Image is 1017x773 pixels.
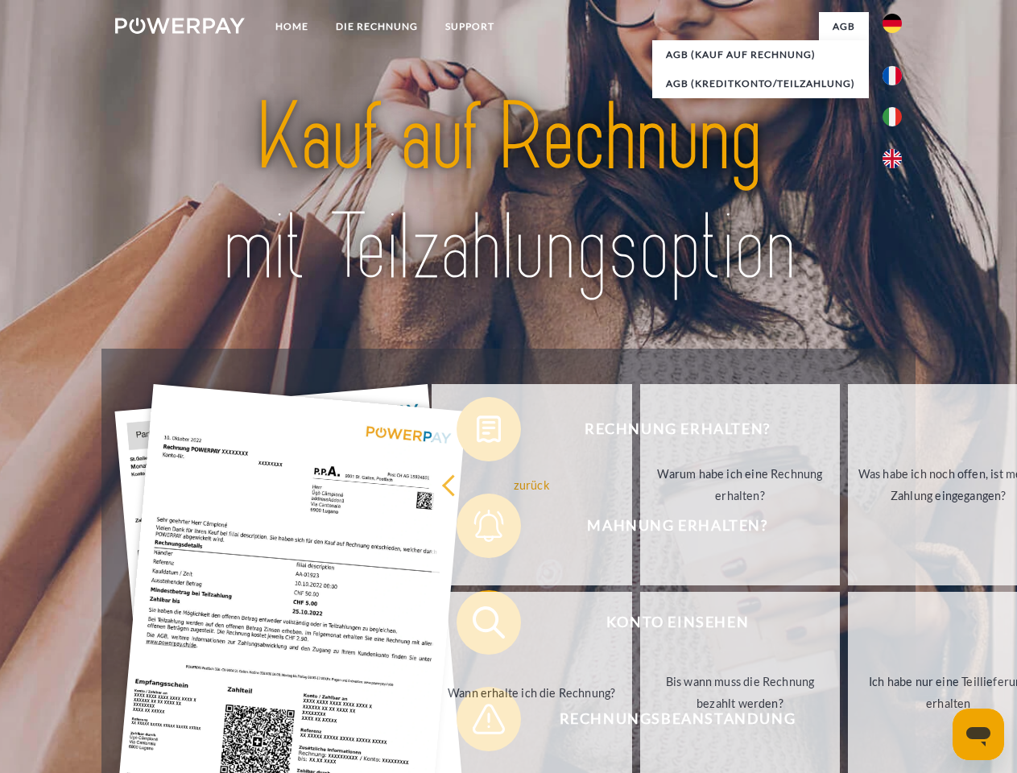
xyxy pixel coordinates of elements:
img: en [883,149,902,168]
a: Home [262,12,322,41]
div: zurück [441,473,622,495]
div: Warum habe ich eine Rechnung erhalten? [650,463,831,506]
a: SUPPORT [432,12,508,41]
img: logo-powerpay-white.svg [115,18,245,34]
img: fr [883,66,902,85]
iframe: Schaltfläche zum Öffnen des Messaging-Fensters [953,709,1004,760]
a: DIE RECHNUNG [322,12,432,41]
img: it [883,107,902,126]
a: AGB (Kreditkonto/Teilzahlung) [652,69,869,98]
div: Wann erhalte ich die Rechnung? [441,681,622,703]
a: AGB (Kauf auf Rechnung) [652,40,869,69]
img: de [883,14,902,33]
img: title-powerpay_de.svg [154,77,863,308]
div: Bis wann muss die Rechnung bezahlt werden? [650,671,831,714]
a: agb [819,12,869,41]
